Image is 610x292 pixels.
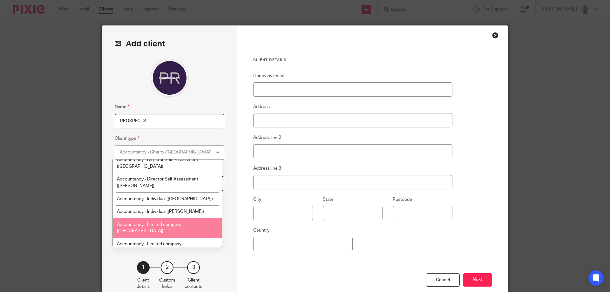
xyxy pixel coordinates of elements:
[117,209,204,214] span: Accountancy - Individual ([PERSON_NAME])
[253,227,269,234] label: Country
[115,38,224,49] h2: Add client
[115,135,139,142] label: Client type
[253,58,452,63] h3: Client details
[117,197,213,201] span: Accountancy - Individual ([GEOGRAPHIC_DATA])
[492,32,498,38] div: Close this dialog window
[161,261,173,274] div: 2
[115,103,130,111] label: Name
[117,222,181,234] span: Accountancy - Limited company ([GEOGRAPHIC_DATA])
[393,196,412,203] label: Postcode
[253,196,261,203] label: City
[137,277,150,290] p: Client details
[185,277,202,290] p: Client contacts
[120,150,212,154] div: Accountancy - Charity ([GEOGRAPHIC_DATA])
[253,134,281,141] label: Address line 2
[117,242,181,253] span: Accountancy - Limited company ([PERSON_NAME])
[159,277,175,290] p: Custom fields
[426,273,460,287] div: Cancel
[117,177,198,188] span: Accountancy - Director Self Assessment ([PERSON_NAME])
[253,73,284,79] label: Company email
[253,165,281,172] label: Address line 3
[253,104,270,110] label: Address
[187,261,200,274] div: 3
[323,196,334,203] label: State
[137,261,150,274] div: 1
[117,158,198,169] span: Accountancy - Director Self Assessment ([GEOGRAPHIC_DATA])
[463,273,492,287] button: Next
